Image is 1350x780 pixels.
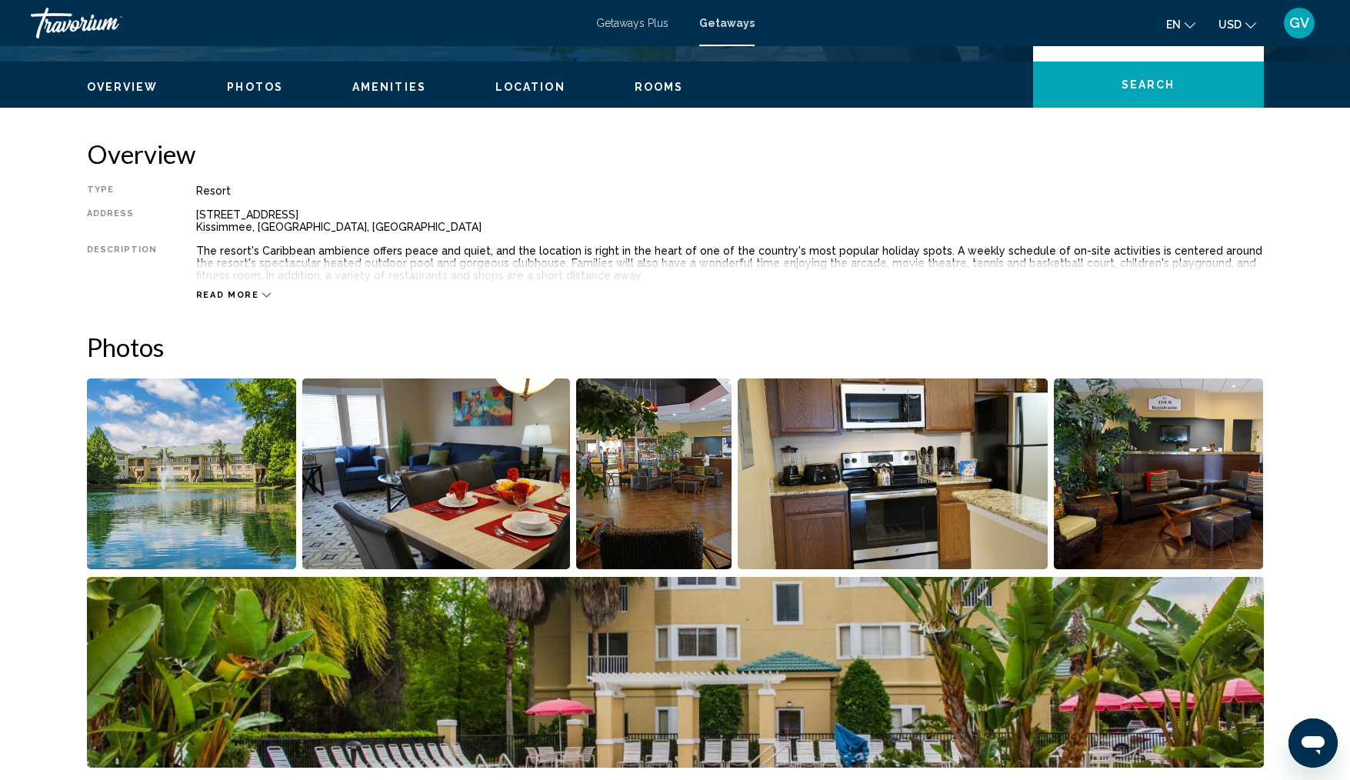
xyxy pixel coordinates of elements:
button: Amenities [352,80,426,94]
button: Open full-screen image slider [302,378,570,570]
button: Open full-screen image slider [87,378,297,570]
a: Getaways [699,17,755,29]
span: Photos [227,81,283,93]
button: Search [1033,62,1264,108]
iframe: Кнопка запуска окна обмена сообщениями [1288,718,1338,768]
div: Address [87,208,158,233]
button: Change language [1166,13,1195,35]
button: Open full-screen image slider [738,378,1048,570]
button: Read more [196,289,272,301]
span: USD [1218,18,1242,31]
span: Read more [196,290,259,300]
button: Overview [87,80,158,94]
span: Amenities [352,81,426,93]
a: Getaways Plus [596,17,668,29]
h2: Overview [87,138,1264,169]
div: [STREET_ADDRESS] Kissimmee, [GEOGRAPHIC_DATA], [GEOGRAPHIC_DATA] [196,208,1264,233]
button: Location [495,80,565,94]
span: Location [495,81,565,93]
div: Description [87,245,158,282]
div: Resort [196,185,1264,197]
div: The resort's Caribbean ambience offers peace and quiet, and the location is right in the heart of... [196,245,1264,282]
span: Search [1122,79,1175,92]
span: en [1166,18,1181,31]
button: Open full-screen image slider [576,378,732,570]
span: GV [1289,15,1309,31]
button: Open full-screen image slider [1054,378,1264,570]
button: User Menu [1279,7,1319,39]
span: Overview [87,81,158,93]
button: Change currency [1218,13,1256,35]
a: Travorium [31,8,581,38]
div: Type [87,185,158,197]
button: Rooms [635,80,684,94]
span: Rooms [635,81,684,93]
button: Open full-screen image slider [87,576,1264,768]
h2: Photos [87,332,1264,362]
button: Photos [227,80,283,94]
